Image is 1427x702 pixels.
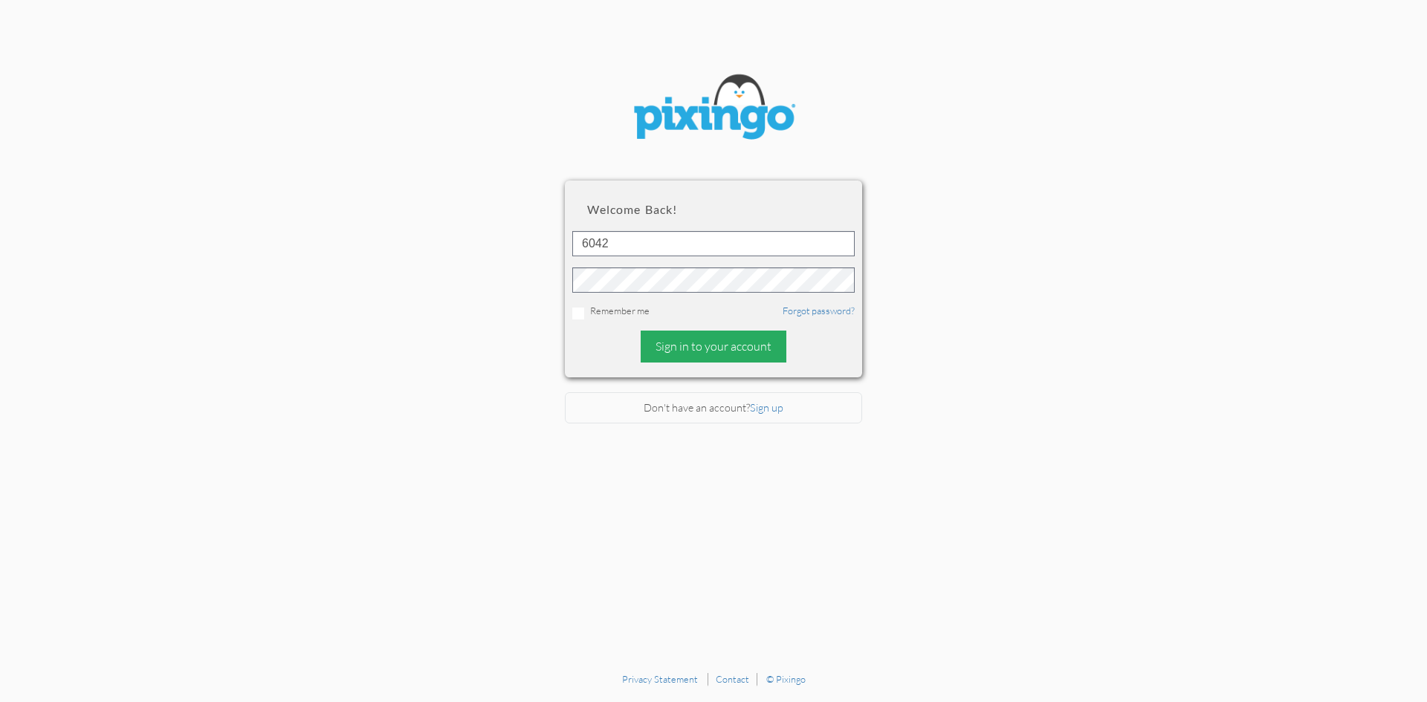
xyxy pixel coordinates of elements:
[750,401,783,414] a: Sign up
[572,231,855,256] input: ID or Email
[572,304,855,319] div: Remember me
[565,392,862,424] div: Don't have an account?
[641,331,786,363] div: Sign in to your account
[622,673,698,685] a: Privacy Statement
[716,673,749,685] a: Contact
[783,305,855,316] a: Forgot password?
[624,67,803,151] img: pixingo logo
[587,203,840,216] h2: Welcome back!
[766,673,806,685] a: © Pixingo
